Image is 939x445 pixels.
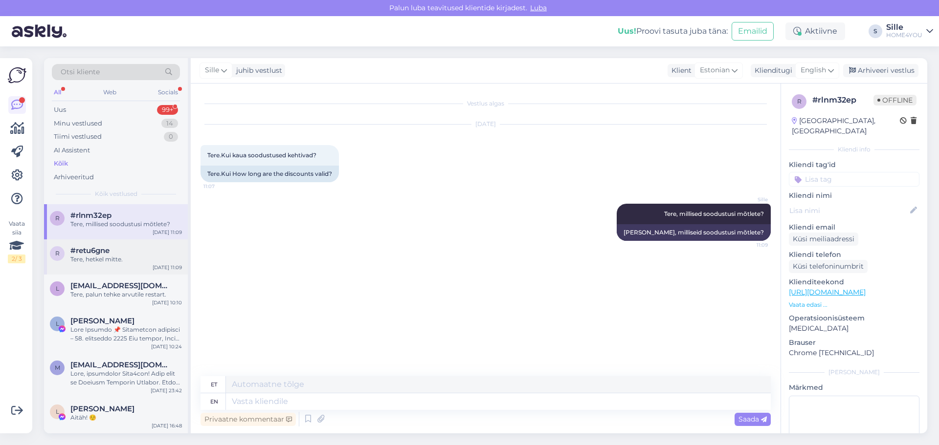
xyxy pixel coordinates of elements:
[153,264,182,271] div: [DATE] 11:09
[70,404,134,413] span: Liis Leesi
[789,160,919,170] p: Kliendi tag'id
[232,65,282,76] div: juhib vestlust
[211,376,217,393] div: et
[95,190,137,198] span: Kõik vestlused
[56,320,59,327] span: L
[812,94,873,106] div: # rlnm32ep
[792,116,900,136] div: [GEOGRAPHIC_DATA], [GEOGRAPHIC_DATA]
[70,211,112,220] span: #rlnm32ep
[618,25,728,37] div: Proovi tasuta juba täna:
[797,98,802,105] span: r
[664,210,764,217] span: Tere, millised soodustusi mõtlete?
[164,132,178,142] div: 0
[732,22,774,41] button: Emailid
[869,24,882,38] div: S
[203,183,240,190] span: 11:07
[101,86,118,99] div: Web
[668,65,692,76] div: Klient
[789,323,919,334] p: [MEDICAL_DATA]
[152,422,182,429] div: [DATE] 16:48
[789,338,919,348] p: Brauser
[70,369,182,387] div: Lore, ipsumdolor Sita4con! Adip elit se Doeiusm Temporin Utlabor. Etdo Magnaali Enimadminim 73.ve...
[8,66,26,85] img: Askly Logo
[55,364,60,371] span: m
[70,220,182,229] div: Tere, millised soodustusi mõtlete?
[789,260,868,273] div: Küsi telefoninumbrit
[56,285,59,292] span: l
[700,65,730,76] span: Estonian
[55,214,60,222] span: r
[789,288,866,297] a: [URL][DOMAIN_NAME]
[789,368,919,377] div: [PERSON_NAME]
[70,246,110,255] span: #retu6gne
[789,382,919,393] p: Märkmed
[152,299,182,306] div: [DATE] 10:10
[210,393,218,410] div: en
[54,172,94,182] div: Arhiveeritud
[789,172,919,187] input: Lisa tag
[843,64,918,77] div: Arhiveeri vestlus
[873,95,917,106] span: Offline
[527,3,550,12] span: Luba
[54,105,66,115] div: Uus
[205,65,219,76] span: Sille
[731,241,768,249] span: 11:09
[8,254,25,263] div: 2 / 3
[617,224,771,241] div: [PERSON_NAME], milliseid soodustusi mõtlete?
[151,387,182,394] div: [DATE] 23:42
[801,65,826,76] span: English
[201,120,771,128] div: [DATE]
[70,290,182,299] div: Tere, palun tehke arvutile restart.
[731,196,768,203] span: Sille
[201,166,339,182] div: Tere.Kui How long are the discounts valid?
[52,86,63,99] div: All
[789,233,858,246] div: Küsi meiliaadressi
[789,205,908,216] input: Lisa nimi
[55,250,60,257] span: r
[886,23,933,39] a: SilleHOME4YOU
[54,132,102,142] div: Tiimi vestlused
[789,277,919,287] p: Klienditeekond
[201,413,296,426] div: Privaatne kommentaar
[56,408,59,415] span: L
[207,151,316,159] span: Tere.Kui kaua soodustused kehtivad?
[151,343,182,350] div: [DATE] 10:24
[789,250,919,260] p: Kliendi telefon
[789,313,919,323] p: Operatsioonisüsteem
[70,360,172,369] span: meribelbrigitta@gmail.com
[201,99,771,108] div: Vestlus algas
[70,255,182,264] div: Tere, hetkel mitte.
[70,281,172,290] span: lalamisasha@gmail.com
[886,31,922,39] div: HOME4YOU
[161,119,178,128] div: 14
[70,317,134,325] span: Linda Desmond Nkosi
[70,325,182,343] div: Lore Ipsumdo 📌 Sitametcon adipisci – 58. elitseddo 2225 Eiu tempor, Incid utlabo etdol magn aliqu...
[618,26,636,36] b: Uus!
[157,105,178,115] div: 99+
[789,300,919,309] p: Vaata edasi ...
[789,222,919,233] p: Kliendi email
[156,86,180,99] div: Socials
[886,23,922,31] div: Sille
[153,229,182,236] div: [DATE] 11:09
[738,415,767,424] span: Saada
[785,22,845,40] div: Aktiivne
[70,413,182,422] div: Aitäh! ☺️
[789,348,919,358] p: Chrome [TECHNICAL_ID]
[789,191,919,201] p: Kliendi nimi
[8,219,25,263] div: Vaata siia
[54,146,90,155] div: AI Assistent
[54,159,68,169] div: Kõik
[751,65,792,76] div: Klienditugi
[789,145,919,154] div: Kliendi info
[54,119,102,128] div: Minu vestlused
[61,67,100,77] span: Otsi kliente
